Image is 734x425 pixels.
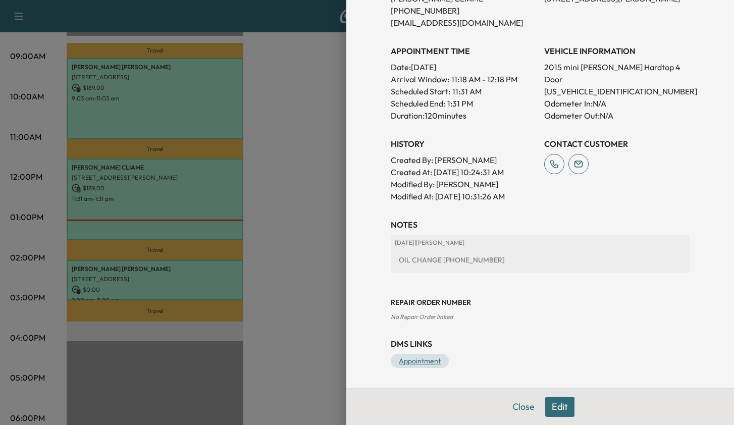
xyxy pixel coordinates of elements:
p: 11:31 AM [452,85,482,97]
h3: History [391,138,536,150]
button: Close [506,397,541,417]
p: Created By : [PERSON_NAME] [391,154,536,166]
p: Created At : [DATE] 10:24:31 AM [391,166,536,178]
h3: NOTES [391,219,690,231]
p: Date: [DATE] [391,61,536,73]
p: Modified At : [DATE] 10:31:26 AM [391,190,536,202]
h3: Repair Order number [391,297,690,307]
p: 1:31 PM [447,97,473,110]
p: Scheduled Start: [391,85,450,97]
p: [EMAIL_ADDRESS][DOMAIN_NAME] [391,17,536,29]
p: Odometer In: N/A [544,97,690,110]
h3: CONTACT CUSTOMER [544,138,690,150]
p: Odometer Out: N/A [544,110,690,122]
h3: DMS Links [391,338,690,350]
span: No Repair Order linked [391,313,453,321]
p: Modified By : [PERSON_NAME] [391,178,536,190]
h3: VEHICLE INFORMATION [544,45,690,57]
span: 11:18 AM - 12:18 PM [451,73,517,85]
p: Scheduled End: [391,97,445,110]
div: OIL CHANGE [PHONE_NUMBER] [395,251,686,269]
p: Duration: 120 minutes [391,110,536,122]
button: Edit [545,397,574,417]
p: [DATE] | [PERSON_NAME] [395,239,686,247]
p: [US_VEHICLE_IDENTIFICATION_NUMBER] [544,85,690,97]
p: Arrival Window: [391,73,536,85]
p: [PHONE_NUMBER] [391,5,536,17]
a: Appointment [391,354,449,368]
p: 2015 mini [PERSON_NAME] Hardtop 4 Door [544,61,690,85]
h3: APPOINTMENT TIME [391,45,536,57]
